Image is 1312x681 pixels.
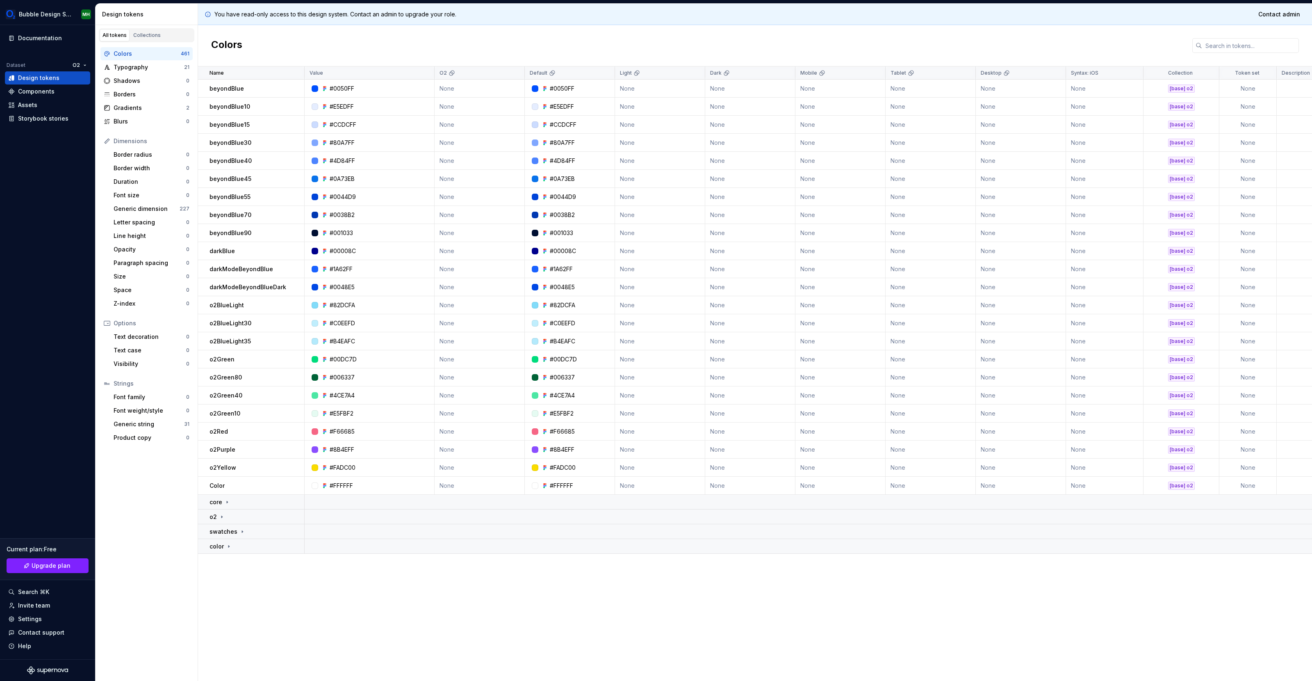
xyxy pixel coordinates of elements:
td: None [1219,152,1277,170]
td: None [1219,80,1277,98]
div: Font weight/style [114,407,186,415]
div: [base] o2 [1168,121,1195,129]
div: 0 [186,165,189,171]
div: Text decoration [114,333,186,341]
div: [base] o2 [1168,247,1195,255]
td: None [1066,98,1143,116]
a: Storybook stories [5,112,90,125]
svg: Supernova Logo [27,666,68,674]
a: Font weight/style0 [110,404,193,417]
a: Paragraph spacing0 [110,256,193,270]
td: None [435,296,525,314]
div: #1A62FF [550,265,573,273]
div: Gradients [114,104,186,112]
td: None [435,80,525,98]
td: None [705,188,795,206]
div: Invite team [18,601,50,610]
div: #001033 [550,229,573,237]
p: beyondBlue15 [210,121,250,129]
button: Search ⌘K [5,585,90,599]
td: None [1219,206,1277,224]
p: o2BlueLight [210,301,244,309]
td: None [1219,170,1277,188]
td: None [615,242,705,260]
div: #82DCFA [550,301,575,309]
p: darkModeBeyondBlueDark [210,283,286,291]
td: None [435,116,525,134]
div: 0 [186,434,189,441]
td: None [1066,242,1143,260]
td: None [1219,188,1277,206]
td: None [615,314,705,332]
td: None [1066,278,1143,296]
td: None [705,332,795,350]
td: None [886,224,976,242]
td: None [615,278,705,296]
div: Storybook stories [18,114,68,123]
td: None [976,278,1066,296]
p: beyondBlue30 [210,139,251,147]
div: 0 [186,91,189,98]
td: None [435,188,525,206]
td: None [795,314,886,332]
p: Collection [1168,70,1193,76]
p: Value [310,70,323,76]
p: Mobile [800,70,817,76]
div: Design tokens [102,10,194,18]
td: None [886,242,976,260]
p: beyondBlue10 [210,103,250,111]
td: None [795,134,886,152]
td: None [1066,170,1143,188]
div: 0 [186,300,189,307]
a: Font size0 [110,189,193,202]
td: None [1219,134,1277,152]
td: None [435,224,525,242]
td: None [705,134,795,152]
td: None [976,152,1066,170]
div: Shadows [114,77,186,85]
td: None [615,80,705,98]
p: O2 [440,70,447,76]
div: 0 [186,192,189,199]
td: None [705,170,795,188]
div: 2 [186,105,189,111]
td: None [795,170,886,188]
p: beyondBlue70 [210,211,251,219]
div: Dimensions [114,137,189,145]
td: None [1066,116,1143,134]
div: Blurs [114,117,186,126]
a: Borders0 [100,88,193,101]
td: None [976,134,1066,152]
div: 0 [186,347,189,354]
div: Settings [18,615,42,623]
td: None [615,170,705,188]
td: None [1066,260,1143,278]
div: Paragraph spacing [114,259,186,267]
td: None [976,98,1066,116]
td: None [976,80,1066,98]
td: None [1066,224,1143,242]
td: None [886,188,976,206]
button: Bubble Design SystemMH [2,5,93,23]
div: 0 [186,361,189,367]
td: None [1066,296,1143,314]
div: #0A73EB [550,175,575,183]
div: #4D84FF [330,157,355,165]
div: Generic string [114,420,184,428]
td: None [705,80,795,98]
td: None [1219,116,1277,134]
td: None [705,242,795,260]
td: None [1066,314,1143,332]
div: 0 [186,287,189,293]
div: Bubble Design System [19,10,71,18]
div: #0A73EB [330,175,355,183]
div: #0038B2 [330,211,355,219]
td: None [705,314,795,332]
a: Shadows0 [100,74,193,87]
td: None [795,242,886,260]
td: None [435,170,525,188]
div: [base] o2 [1168,157,1195,165]
div: #0050FF [330,85,354,93]
div: [base] o2 [1168,301,1195,309]
div: Contact support [18,628,64,637]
